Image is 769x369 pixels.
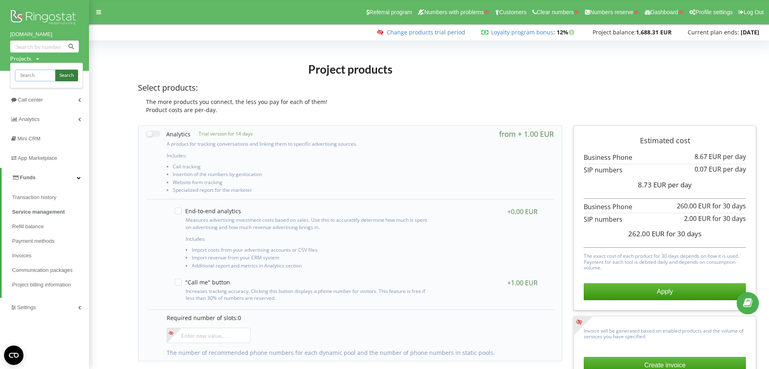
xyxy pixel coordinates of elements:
p: Trial version for 14 days [191,130,253,137]
input: Enter new value... [167,328,250,343]
li: Call tracking [173,164,432,172]
p: Select products: [138,82,562,94]
button: Open CMP widget [4,346,23,365]
p: SIP numbers [584,165,746,175]
label: End-to-end analytics [175,208,241,214]
p: Includes: [167,152,432,159]
a: Search [55,70,78,81]
p: The exact cost of each product for 30 days depends on how it is used. Payment for each tool is de... [584,251,746,271]
div: +1.00 EUR [507,279,538,287]
a: Invoices [12,248,89,263]
span: Call center [18,97,43,103]
div: The more products you connect, the less you pay for each of them! [138,98,562,106]
span: Customers [499,9,527,15]
h1: Project products [138,62,562,76]
p: Required number of slots: [167,314,546,322]
p: SIP numbers [584,215,746,224]
a: Change products trial period [387,28,465,36]
span: Dashboard [650,9,678,15]
strong: 12% [557,28,576,36]
span: for 30 days [666,229,701,238]
strong: [DATE] [741,28,759,36]
div: +0.00 EUR [507,208,538,216]
span: 262.00 EUR [628,229,665,238]
label: "Call me" button [175,279,230,286]
span: Log Out [744,9,764,15]
span: 0.07 EUR [695,165,721,174]
span: 2.00 EUR [684,214,711,223]
span: 8.67 EUR [695,152,721,161]
li: Website form tracking [173,180,432,187]
span: Settings [17,304,36,310]
p: Measures advertising investment costs based on sales. Use this to accurately determine how much i... [186,216,429,230]
span: Project balance: [593,28,636,36]
p: Increases tracking accuracy. Clicking this button displays a phone number for visitors. This feat... [186,288,429,301]
span: Search [59,72,74,79]
div: Projects [10,55,31,63]
input: Search by number [10,40,79,53]
p: Includes: [186,235,429,242]
p: Business Phone [584,153,746,162]
span: Numbers reserve [590,9,633,15]
label: Analytics [146,130,191,138]
span: per day [723,165,746,174]
div: Product costs are per-day. [138,106,562,114]
a: Project billing information [12,278,89,292]
a: Loyalty program bonus [491,28,553,36]
span: Service management [12,208,65,216]
span: 0 [238,314,241,322]
a: Transaction history [12,190,89,205]
span: Project billing information [12,281,71,289]
span: Numbers with problems [424,9,484,15]
span: 8.73 EUR [638,180,666,189]
li: Import costs from your advertising accounts or CSV files [192,247,429,255]
span: 260.00 EUR [677,201,711,210]
p: Business Phone [584,202,746,212]
span: Analytics [19,116,40,122]
button: Apply [584,283,746,300]
span: : [491,28,555,36]
a: Service management [12,205,89,219]
span: Communication packages [12,266,73,274]
p: Estimated cost [584,136,746,146]
span: Clear numbers [537,9,574,15]
span: Current plan ends: [688,28,739,36]
img: Ringostat logo [10,8,79,28]
p: Invoice will be generated based on enabled products and the volume of services you have specified [584,326,746,340]
p: A product for tracking conversations and linking them to specific advertising sources. [167,140,432,147]
a: Communication packages [12,263,89,278]
span: Invoices [12,252,32,260]
span: per day [668,180,692,189]
a: Refill balance [12,219,89,234]
span: Mini CRM [17,136,40,142]
span: per day [723,152,746,161]
span: Transaction history [12,193,56,201]
li: Specialized report for the marketer [173,187,432,195]
span: for 30 days [712,214,746,223]
p: The number of recommended phone numbers for each dynamic pool and the number of phone numbers in ... [167,349,546,357]
div: from + 1.00 EUR [499,130,554,138]
a: Funds [2,168,89,187]
span: Funds [20,174,36,180]
li: Import revenue from your CRM system [192,255,429,263]
strong: 1,688.31 EUR [636,28,672,36]
li: Insertion of the numbers by geolocation [173,172,432,179]
li: Additional report and metrics in Analytics section [192,263,429,271]
input: Search [15,70,55,81]
span: for 30 days [712,201,746,210]
a: Payment methods [12,234,89,248]
a: [DOMAIN_NAME] [10,30,79,38]
span: Refill balance [12,223,44,231]
span: App Marketplace [18,155,57,161]
span: Payment methods [12,237,55,245]
span: Referral program [369,9,412,15]
span: Profile settings [695,9,733,15]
